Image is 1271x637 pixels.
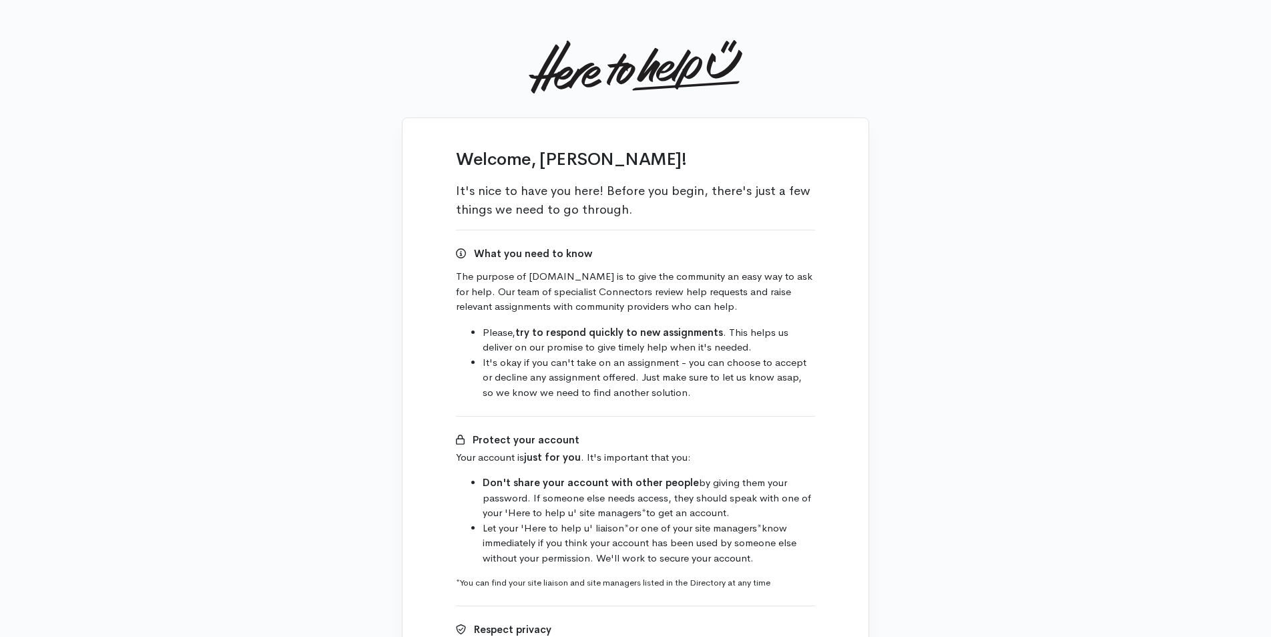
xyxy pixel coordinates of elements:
[456,269,815,314] p: The purpose of [DOMAIN_NAME] is to give the community an easy way to ask for help. Our team of sp...
[456,576,815,590] div: You can find your site liaison and site managers listed in the Directory at any time
[515,326,723,339] b: try to respond quickly to new assignments
[483,476,699,489] b: Don't share your account with other people
[474,247,592,260] b: What you need to know
[456,182,815,219] p: It's nice to have you here! Before you begin, there's just a few things we need to go through.
[483,521,815,566] li: Let your 'Here to help u' liaison or one of your site managers know immediately if you think your...
[456,450,815,465] p: Your account is . It's important that you:
[456,150,815,170] h1: Welcome, [PERSON_NAME]!
[473,433,579,446] b: Protect your account
[529,40,742,93] img: Here to help u
[474,623,551,636] b: Respect privacy
[483,475,815,521] li: by giving them your password. If someone else needs access, they should speak with one of your 'H...
[524,451,581,463] b: just for you
[483,355,815,401] li: It's okay if you can't take on an assignment - you can choose to accept or decline any assignment...
[483,325,815,355] li: Please, . This helps us deliver on our promise to give timely help when it's needed.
